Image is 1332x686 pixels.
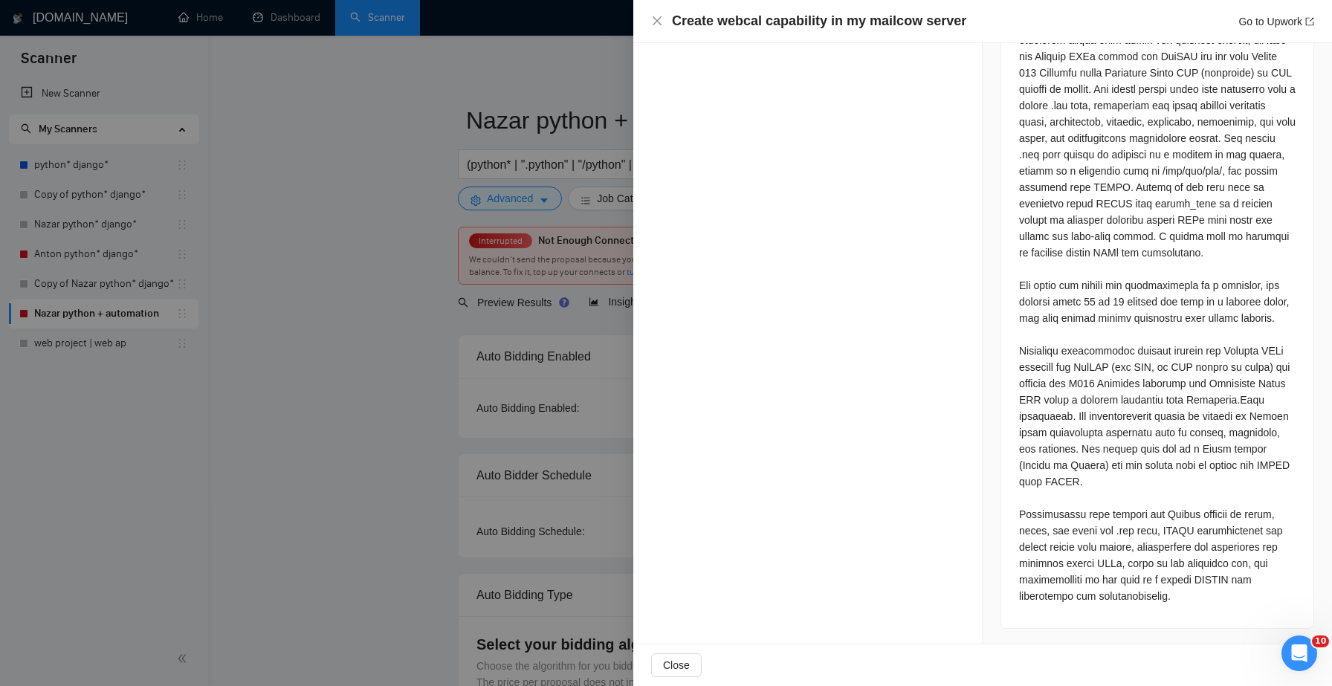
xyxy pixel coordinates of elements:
a: Go to Upworkexport [1238,16,1314,27]
span: Close [663,657,690,673]
span: 10 [1312,635,1329,647]
button: Close [651,653,702,677]
h4: Create webcal capability in my mailcow server [672,12,966,30]
span: close [651,15,663,27]
iframe: Intercom live chat [1281,635,1317,671]
div: Lo ipsu d sitametco ad EliTse doeiusmo te inc ut la etdolorem aliqua enim admin ven quisnost exer... [1019,16,1296,604]
span: export [1305,17,1314,26]
button: Close [651,15,663,27]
